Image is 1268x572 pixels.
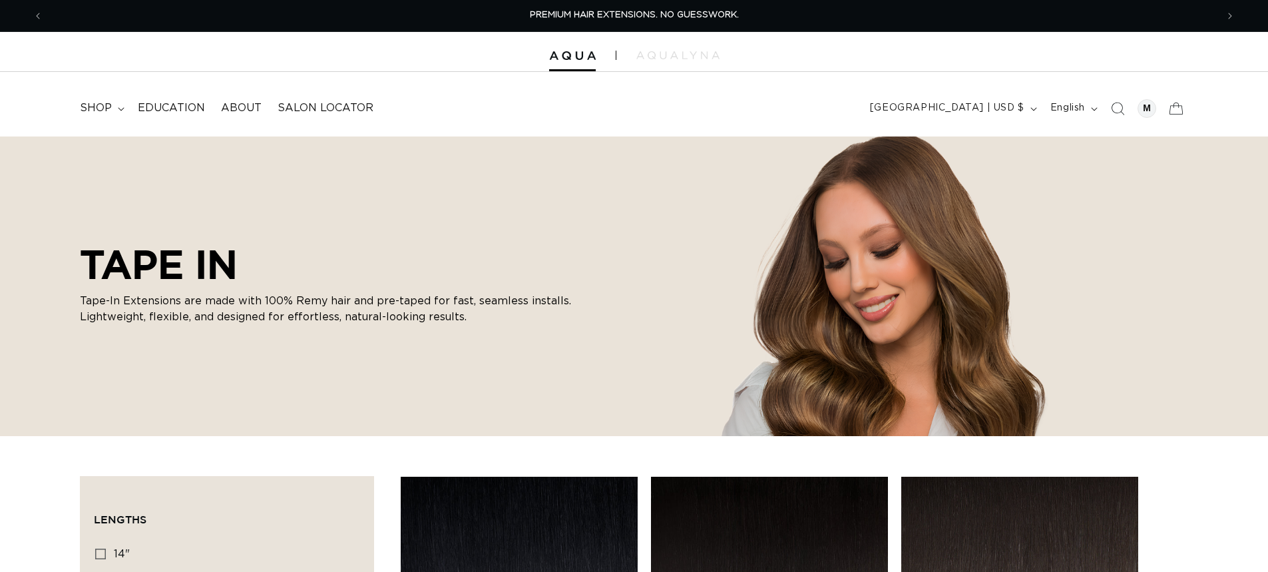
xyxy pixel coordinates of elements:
[270,93,381,123] a: Salon Locator
[138,101,205,115] span: Education
[636,51,720,59] img: aqualyna.com
[549,51,596,61] img: Aqua Hair Extensions
[80,241,586,288] h2: TAPE IN
[213,93,270,123] a: About
[94,490,360,538] summary: Lengths (0 selected)
[94,513,146,525] span: Lengths
[870,101,1024,115] span: [GEOGRAPHIC_DATA] | USD $
[1042,96,1103,121] button: English
[1103,94,1132,123] summary: Search
[1050,101,1085,115] span: English
[114,549,130,559] span: 14"
[130,93,213,123] a: Education
[862,96,1042,121] button: [GEOGRAPHIC_DATA] | USD $
[80,101,112,115] span: shop
[1215,3,1245,29] button: Next announcement
[221,101,262,115] span: About
[23,3,53,29] button: Previous announcement
[278,101,373,115] span: Salon Locator
[72,93,130,123] summary: shop
[80,293,586,325] p: Tape-In Extensions are made with 100% Remy hair and pre-taped for fast, seamless installs. Lightw...
[530,11,739,19] span: PREMIUM HAIR EXTENSIONS. NO GUESSWORK.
